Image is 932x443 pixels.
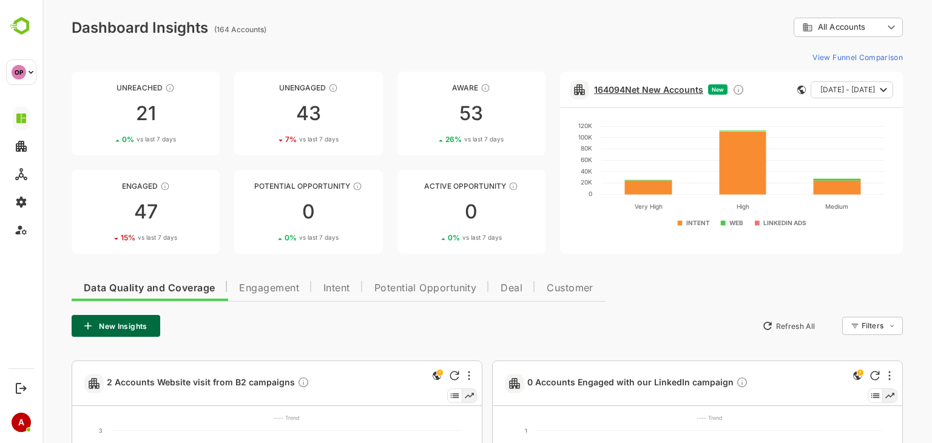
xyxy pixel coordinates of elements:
div: 0 [355,202,503,221]
span: All Accounts [775,22,823,32]
div: 0 % [242,233,296,242]
div: Refresh [828,371,837,380]
a: Potential OpportunityThese accounts are MQAs and can be passed on to Inside Sales00%vs last 7 days [192,170,340,254]
div: These accounts are MQAs and can be passed on to Inside Sales [310,181,320,191]
text: 60K [538,156,550,163]
text: 1 [482,427,485,434]
span: Intent [281,283,308,293]
span: Data Quality and Coverage [41,283,172,293]
div: More [425,371,428,380]
span: vs last 7 days [420,233,459,242]
div: These accounts have not shown enough engagement and need nurturing [286,83,295,93]
button: Refresh All [714,316,778,336]
span: New [669,86,681,93]
div: OP [12,65,26,79]
button: New Insights [29,315,118,337]
img: BambooboxLogoMark.f1c84d78b4c51b1a7b5f700c9845e183.svg [6,15,37,38]
div: 21 [29,104,177,123]
div: 15 % [78,233,135,242]
div: Unreached [29,83,177,92]
text: High [694,203,706,211]
text: ---- Trend [653,414,680,421]
div: Discover new ICP-fit accounts showing engagement — via intent surges, anonymous website visits, L... [690,84,702,96]
div: Unengaged [192,83,340,92]
button: Logout [13,380,29,396]
div: These accounts have just entered the buying cycle and need further nurturing [438,83,448,93]
a: EngagedThese accounts are warm, further nurturing would qualify them to MQAs4715%vs last 7 days [29,170,177,254]
div: These accounts are warm, further nurturing would qualify them to MQAs [118,181,127,191]
div: 47 [29,202,177,221]
button: [DATE] - [DATE] [768,81,851,98]
div: Engaged [29,181,177,191]
div: Dashboard Insights [29,19,166,36]
a: 0 Accounts Engaged with our LinkedIn campaignDescription not present [485,376,711,390]
div: Aware [355,83,503,92]
span: Engagement [197,283,257,293]
text: 20K [538,178,550,186]
span: vs last 7 days [422,135,461,144]
button: View Funnel Comparison [765,47,860,67]
div: All Accounts [751,16,860,39]
div: 53 [355,104,503,123]
text: ---- Trend [231,414,257,421]
a: 2 Accounts Website visit from B2 campaignsDescription not present [64,376,272,390]
div: All Accounts [760,22,841,33]
div: More [846,371,848,380]
text: Medium [783,203,806,210]
span: 2 Accounts Website visit from B2 campaigns [64,376,267,390]
a: Active OpportunityThese accounts have open opportunities which might be at any of the Sales Stage... [355,170,503,254]
div: 0 [192,202,340,221]
div: Potential Opportunity [192,181,340,191]
div: This card does not support filter and segments [755,86,763,94]
a: AwareThese accounts have just entered the buying cycle and need further nurturing5326%vs last 7 days [355,72,503,155]
div: This is a global insight. Segment selection is not applicable for this view [387,368,402,385]
text: 3 [56,427,60,434]
div: This is a global insight. Segment selection is not applicable for this view [808,368,822,385]
a: 164094Net New Accounts [552,84,661,95]
span: Customer [504,283,551,293]
text: 40K [538,167,550,175]
span: Potential Opportunity [332,283,434,293]
div: 7 % [243,135,296,144]
text: 120K [536,122,550,129]
div: 26 % [403,135,461,144]
div: Refresh [407,371,417,380]
span: vs last 7 days [94,135,133,144]
ag: (164 Accounts) [172,25,228,34]
div: A [12,413,31,432]
span: vs last 7 days [257,233,296,242]
span: vs last 7 days [257,135,296,144]
div: 43 [192,104,340,123]
div: 0 % [405,233,459,242]
div: Active Opportunity [355,181,503,191]
text: 0 [546,190,550,197]
div: 0 % [79,135,133,144]
div: Description not present [255,376,267,390]
a: UnengagedThese accounts have not shown enough engagement and need nurturing437%vs last 7 days [192,72,340,155]
text: Very High [592,203,620,211]
div: These accounts have open opportunities which might be at any of the Sales Stages [466,181,476,191]
div: These accounts have not been engaged with for a defined time period [123,83,132,93]
div: Filters [819,321,841,330]
a: UnreachedThese accounts have not been engaged with for a defined time period210%vs last 7 days [29,72,177,155]
span: Deal [458,283,480,293]
span: [DATE] - [DATE] [778,82,832,98]
span: vs last 7 days [95,233,135,242]
div: Filters [818,315,860,337]
div: Description not present [694,376,706,390]
text: 80K [538,144,550,152]
text: 100K [536,134,550,141]
span: 0 Accounts Engaged with our LinkedIn campaign [485,376,706,390]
